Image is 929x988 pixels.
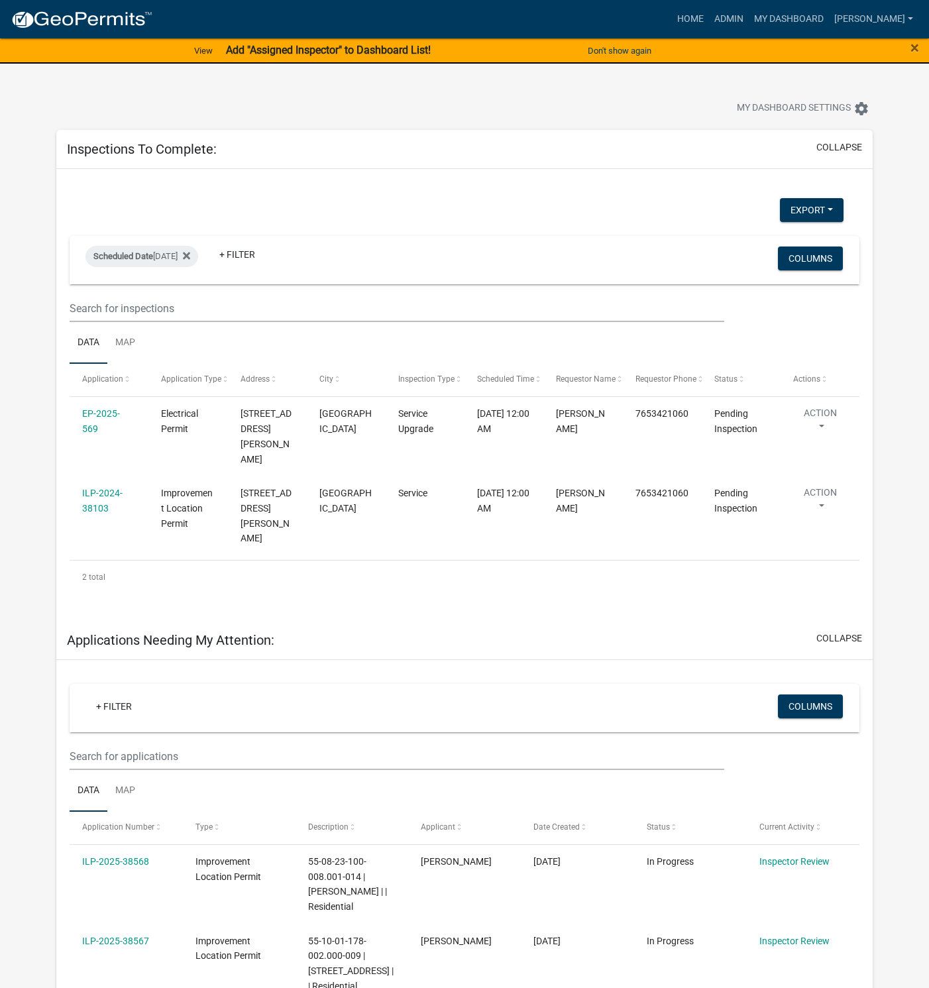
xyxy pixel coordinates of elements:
span: Matthew LedBetter [421,936,492,946]
datatable-header-cell: Applicant [408,812,521,844]
datatable-header-cell: Actions [781,364,859,396]
a: ILP-2025-38568 [82,856,149,867]
span: Application Type [161,374,221,384]
span: In Progress [647,856,694,867]
datatable-header-cell: Requestor Phone [622,364,701,396]
button: Columns [778,694,843,718]
span: Requestor Phone [635,374,696,384]
span: Service [398,488,427,498]
a: EP-2025-569 [82,408,120,434]
datatable-header-cell: Inspection Type [386,364,465,396]
span: Status [714,374,738,384]
a: + Filter [85,694,142,718]
span: Status [647,822,670,832]
span: Improvement Location Permit [161,488,213,529]
span: 08/18/2025 [533,936,561,946]
span: MARTINSVILLE [319,488,372,514]
button: Export [780,198,844,222]
span: Description [308,822,349,832]
button: Close [910,40,919,56]
datatable-header-cell: Status [634,812,747,844]
datatable-header-cell: Current Activity [747,812,859,844]
span: Electrical Permit [161,408,198,434]
a: View [189,40,218,62]
h5: Inspections To Complete: [67,141,217,157]
datatable-header-cell: Application Type [148,364,227,396]
span: Improvement Location Permit [195,936,261,961]
span: John [556,488,605,514]
span: Randy dickman [421,856,492,867]
span: × [910,38,919,57]
div: [DATE] [85,246,198,267]
datatable-header-cell: Requestor Name [543,364,622,396]
datatable-header-cell: City [307,364,386,396]
span: Date Created [533,822,580,832]
span: Inspection Type [398,374,455,384]
i: settings [853,101,869,117]
span: 5937 E JENSEN RD [241,408,292,464]
datatable-header-cell: Scheduled Time [465,364,543,396]
datatable-header-cell: Type [182,812,295,844]
a: Data [70,322,107,364]
span: 7653421060 [635,488,688,498]
datatable-header-cell: Address [227,364,306,396]
strong: Add "Assigned Inspector" to Dashboard List! [226,44,431,56]
span: Actions [793,374,820,384]
span: 2997 MUSGRAVE RD [241,488,292,543]
input: Search for applications [70,743,724,770]
datatable-header-cell: Application [70,364,148,396]
span: 7653421060 [635,408,688,419]
span: My Dashboard Settings [737,101,851,117]
a: + Filter [209,243,266,266]
span: Address [241,374,270,384]
span: Applicant [421,822,455,832]
span: MARTINSVILLE [319,408,372,434]
button: My Dashboard Settingssettings [726,95,880,121]
datatable-header-cell: Status [702,364,781,396]
a: Home [672,7,709,32]
span: 08/19/2025, 12:00 AM [477,488,529,514]
span: Pending Inspection [714,488,757,514]
button: Action [793,486,847,519]
span: City [319,374,333,384]
span: Improvement Location Permit [195,856,261,882]
input: Search for inspections [70,295,724,322]
div: 2 total [70,561,859,594]
span: 55-08-23-100-008.001-014 | BALLINGER RD | | Residential [308,856,387,912]
span: Scheduled Date [93,251,153,261]
a: ILP-2025-38567 [82,936,149,946]
a: Inspector Review [759,936,830,946]
a: My Dashboard [749,7,829,32]
span: Application [82,374,123,384]
a: [PERSON_NAME] [829,7,918,32]
a: Data [70,770,107,812]
span: 08/19/2025, 12:00 AM [477,408,529,434]
span: Pending Inspection [714,408,757,434]
a: Admin [709,7,749,32]
span: Type [195,822,213,832]
span: In Progress [647,936,694,946]
button: Don't show again [582,40,657,62]
datatable-header-cell: Application Number [70,812,182,844]
datatable-header-cell: Date Created [521,812,633,844]
button: Action [793,406,847,439]
a: ILP-2024-38103 [82,488,123,514]
h5: Applications Needing My Attention: [67,632,274,648]
button: collapse [816,140,862,154]
span: Requestor Name [556,374,616,384]
a: Inspector Review [759,856,830,867]
span: Current Activity [759,822,814,832]
span: Scheduled Time [477,374,534,384]
div: collapse [56,169,873,621]
span: 08/18/2025 [533,856,561,867]
span: Jessica Scott [556,408,605,434]
datatable-header-cell: Description [296,812,408,844]
a: Map [107,322,143,364]
span: Service Upgrade [398,408,433,434]
span: Application Number [82,822,154,832]
button: Columns [778,247,843,270]
a: Map [107,770,143,812]
button: collapse [816,631,862,645]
